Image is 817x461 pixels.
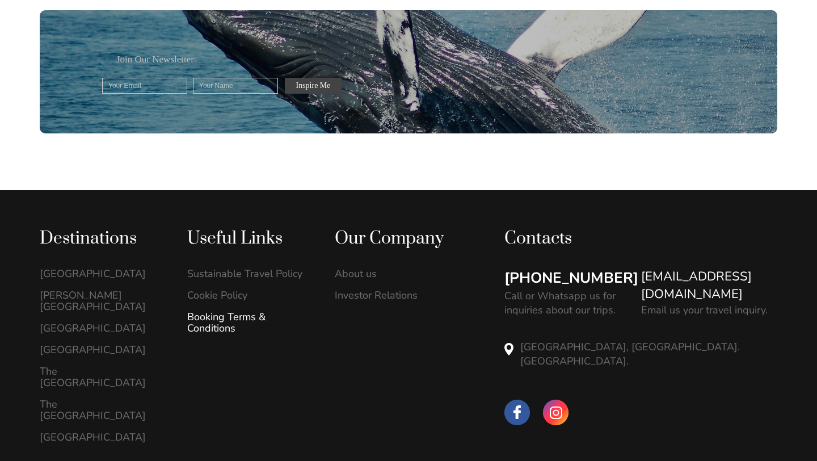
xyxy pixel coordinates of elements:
[40,228,163,250] div: Destinations
[187,268,311,279] a: Sustainable Travel Policy
[187,311,311,334] a: Booking Terms & Conditions
[335,290,458,301] a: Investor Relations
[40,268,163,279] a: [GEOGRAPHIC_DATA]
[40,366,163,388] a: The [GEOGRAPHIC_DATA]
[641,268,778,303] a: [EMAIL_ADDRESS][DOMAIN_NAME]
[187,290,311,301] a: Cookie Policy
[285,78,342,94] input: Inspire Me
[504,289,630,317] p: Call or Whatsapp us for inquiries about our trips.
[40,290,163,312] a: [PERSON_NAME][GEOGRAPHIC_DATA]
[193,78,278,94] input: Your Name
[504,268,638,288] a: [PHONE_NUMBER]
[504,228,777,250] div: Contacts
[641,303,768,317] p: Email us your travel inquiry.
[40,431,163,443] a: [GEOGRAPHIC_DATA]
[187,228,311,250] div: Useful Links
[40,322,163,334] a: [GEOGRAPHIC_DATA]
[102,78,187,94] input: Your Email
[40,344,163,355] a: [GEOGRAPHIC_DATA]
[520,340,777,368] p: [GEOGRAPHIC_DATA], [GEOGRAPHIC_DATA]. [GEOGRAPHIC_DATA].
[40,399,163,421] a: The [GEOGRAPHIC_DATA]
[335,268,458,279] a: About us
[335,228,458,250] div: Our Company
